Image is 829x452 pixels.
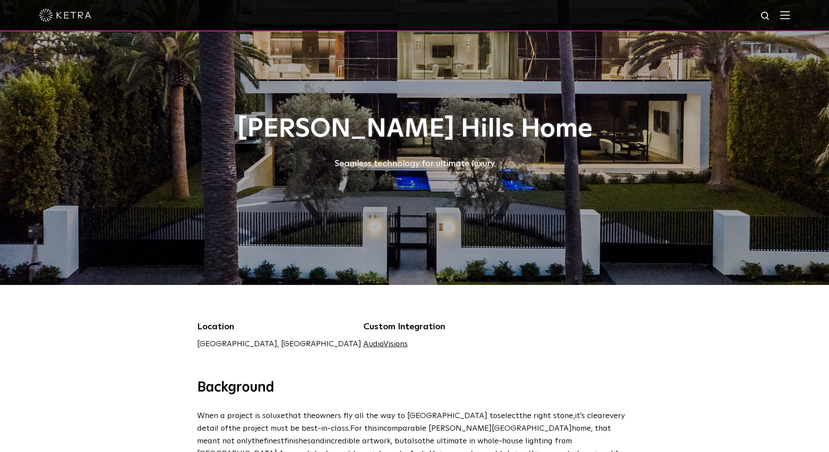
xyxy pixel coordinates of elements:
h5: Custom Integration [363,320,470,334]
span: , but [391,437,407,445]
span: is [372,425,377,432]
span: h [572,425,576,432]
span: When a project is so [197,412,270,420]
span: also [407,437,422,445]
span: finishes [284,437,311,445]
span: owners fly all the way to [GEOGRAPHIC_DATA] to [315,412,497,420]
img: search icon [760,11,771,22]
p: [GEOGRAPHIC_DATA], [GEOGRAPHIC_DATA] [197,338,361,351]
span: k [387,437,391,445]
span: incomparable [377,425,426,432]
span: the project must be best-in-class. [228,425,350,432]
span: it’s clear [575,412,605,420]
h1: [PERSON_NAME] Hills Home [197,115,632,144]
span: select [497,412,519,420]
span: [PERSON_NAME][GEOGRAPHIC_DATA] [429,425,572,432]
span: , that meant not only [197,425,611,445]
span: ome [576,425,591,432]
img: ketra-logo-2019-white [39,9,91,22]
a: AudioVisions [363,340,408,348]
h5: Location [197,320,361,334]
span: the right stone, [519,412,575,420]
span: luxe [270,412,285,420]
div: Seamless technology for ultimate luxury [197,157,632,171]
span: the [252,437,264,445]
span: st [277,437,284,445]
img: Hamburger%20Nav.svg [780,11,790,19]
span: that the [285,412,315,420]
span: incredible artwor [325,437,387,445]
span: fine [264,437,277,445]
h3: Background [197,379,632,397]
span: For th [350,425,372,432]
span: and [311,437,325,445]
